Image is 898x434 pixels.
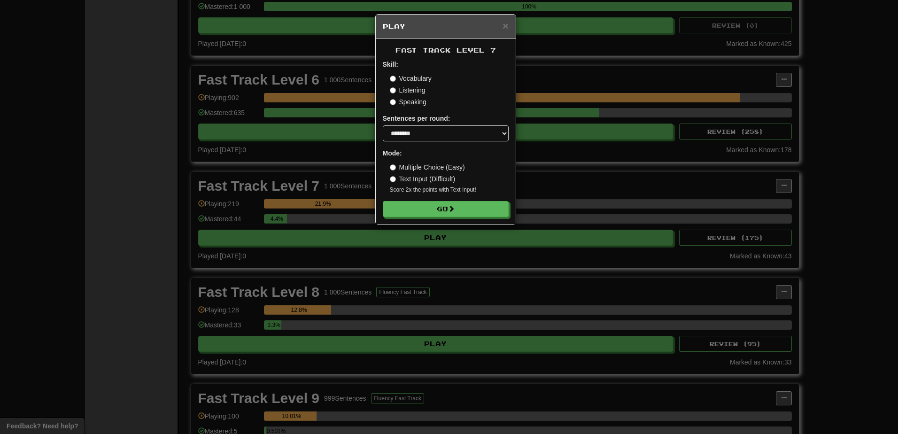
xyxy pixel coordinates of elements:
[503,20,508,31] span: ×
[390,164,396,170] input: Multiple Choice (Easy)
[390,186,509,194] small: Score 2x the points with Text Input !
[383,61,398,68] strong: Skill:
[383,201,509,217] button: Go
[390,85,426,95] label: Listening
[390,97,426,107] label: Speaking
[390,74,432,83] label: Vocabulary
[503,21,508,31] button: Close
[390,99,396,105] input: Speaking
[383,149,402,157] strong: Mode:
[383,22,509,31] h5: Play
[390,76,396,82] input: Vocabulary
[390,174,456,184] label: Text Input (Difficult)
[395,46,496,54] span: Fast Track Level 7
[383,114,450,123] label: Sentences per round:
[390,163,465,172] label: Multiple Choice (Easy)
[390,87,396,93] input: Listening
[390,176,396,182] input: Text Input (Difficult)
